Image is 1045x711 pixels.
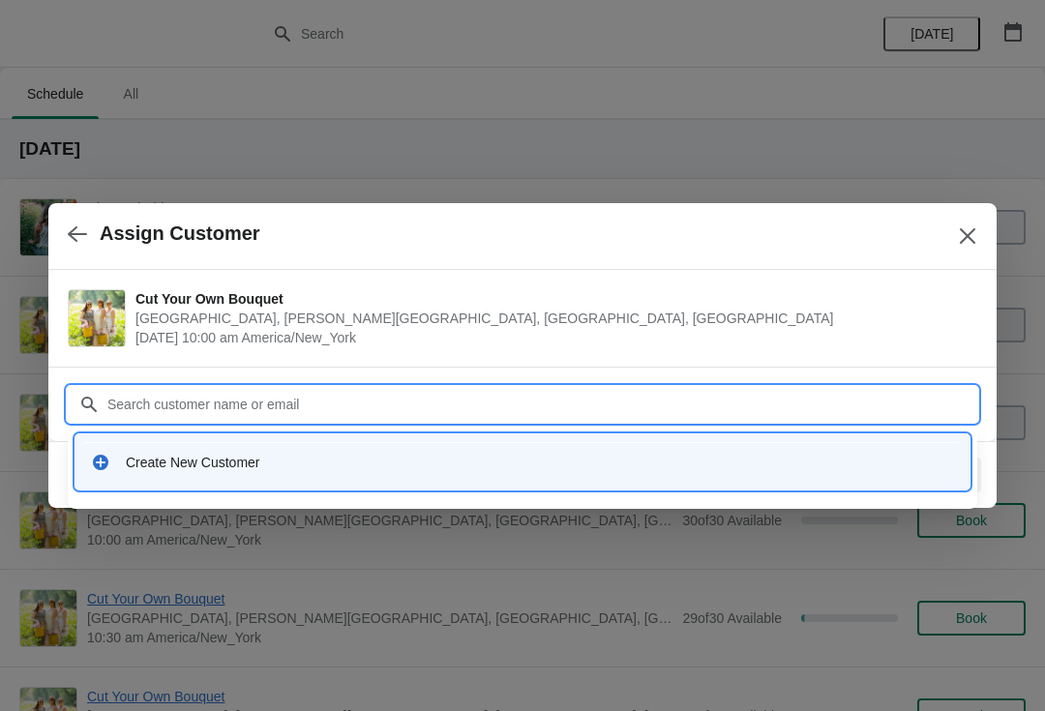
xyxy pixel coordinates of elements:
[135,289,968,309] span: Cut Your Own Bouquet
[950,219,985,253] button: Close
[106,387,977,422] input: Search customer name or email
[135,309,968,328] span: [GEOGRAPHIC_DATA], [PERSON_NAME][GEOGRAPHIC_DATA], [GEOGRAPHIC_DATA], [GEOGRAPHIC_DATA]
[126,453,954,472] div: Create New Customer
[100,222,260,245] h2: Assign Customer
[135,328,968,347] span: [DATE] 10:00 am America/New_York
[69,290,125,346] img: Cut Your Own Bouquet | Cross Street Flower Farm, Jacobs Lane, Norwell, MA, USA | September 13 | 1...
